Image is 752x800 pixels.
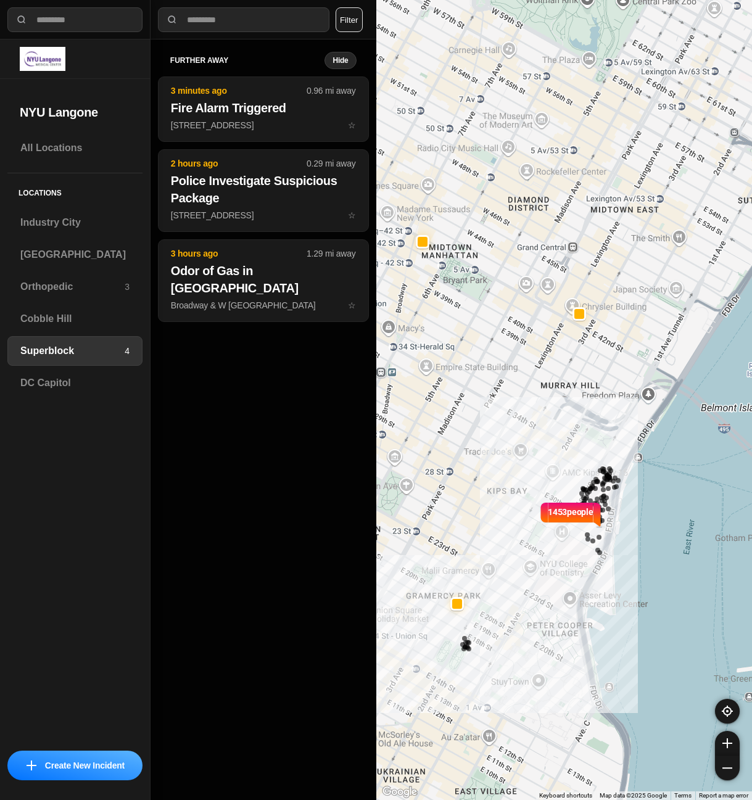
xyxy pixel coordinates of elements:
span: star [348,120,356,130]
a: 3 hours ago1.29 mi awayOdor of Gas in [GEOGRAPHIC_DATA]Broadway & W [GEOGRAPHIC_DATA]star [158,300,369,310]
h3: [GEOGRAPHIC_DATA] [20,247,130,262]
span: star [348,300,356,310]
button: 3 minutes ago0.96 mi awayFire Alarm Triggered[STREET_ADDRESS]star [158,76,369,142]
img: recenter [722,706,733,717]
button: iconCreate New Incident [7,751,143,780]
h2: Odor of Gas in [GEOGRAPHIC_DATA] [171,262,356,297]
a: Superblock4 [7,336,143,366]
p: [STREET_ADDRESS] [171,119,356,131]
a: 2 hours ago0.29 mi awayPolice Investigate Suspicious Package[STREET_ADDRESS]star [158,210,369,220]
p: 3 [125,281,130,293]
p: Create New Incident [45,759,125,772]
p: 4 [125,345,130,357]
p: 1.29 mi away [307,247,355,260]
h5: Locations [7,173,143,208]
img: notch [593,501,603,528]
img: Google [379,784,420,800]
button: zoom-in [715,731,740,756]
button: zoom-out [715,756,740,780]
img: search [166,14,178,26]
img: logo [20,47,65,71]
p: 1453 people [548,506,593,533]
h5: further away [170,56,325,65]
button: Filter [336,7,363,32]
img: zoom-out [722,763,732,773]
h3: DC Capitol [20,376,130,390]
a: [GEOGRAPHIC_DATA] [7,240,143,270]
img: zoom-in [722,738,732,748]
h3: Cobble Hill [20,311,130,326]
h2: NYU Langone [20,104,130,121]
a: Open this area in Google Maps (opens a new window) [379,784,420,800]
a: All Locations [7,133,143,163]
a: Orthopedic3 [7,272,143,302]
p: Broadway & W [GEOGRAPHIC_DATA] [171,299,356,311]
p: [STREET_ADDRESS] [171,209,356,221]
p: 0.96 mi away [307,85,355,97]
p: 0.29 mi away [307,157,355,170]
img: notch [539,501,548,528]
p: 2 hours ago [171,157,307,170]
h2: Fire Alarm Triggered [171,99,356,117]
a: Report a map error [699,792,748,799]
h3: Superblock [20,344,125,358]
h3: Orthopedic [20,279,125,294]
a: Terms (opens in new tab) [674,792,692,799]
button: Hide [324,52,356,69]
a: DC Capitol [7,368,143,398]
h2: Police Investigate Suspicious Package [171,172,356,207]
span: star [348,210,356,220]
button: Keyboard shortcuts [539,791,592,800]
button: 2 hours ago0.29 mi awayPolice Investigate Suspicious Package[STREET_ADDRESS]star [158,149,369,232]
img: icon [27,761,36,770]
img: search [15,14,28,26]
span: Map data ©2025 Google [600,792,667,799]
p: 3 hours ago [171,247,307,260]
h3: Industry City [20,215,130,230]
a: Industry City [7,208,143,237]
p: 3 minutes ago [171,85,307,97]
h3: All Locations [20,141,130,155]
a: 3 minutes ago0.96 mi awayFire Alarm Triggered[STREET_ADDRESS]star [158,120,369,130]
small: Hide [333,56,348,65]
a: Cobble Hill [7,304,143,334]
button: 3 hours ago1.29 mi awayOdor of Gas in [GEOGRAPHIC_DATA]Broadway & W [GEOGRAPHIC_DATA]star [158,239,369,322]
button: recenter [715,699,740,724]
